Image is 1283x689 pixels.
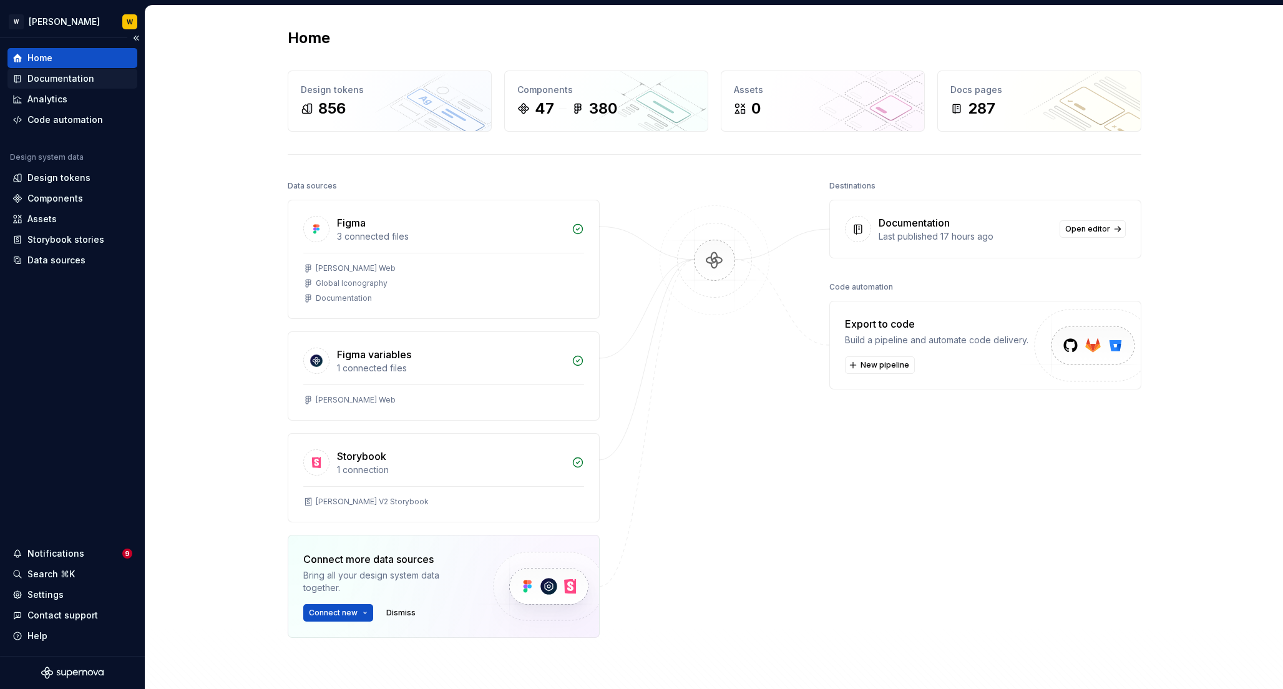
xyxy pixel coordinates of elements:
[337,464,564,476] div: 1 connection
[27,589,64,601] div: Settings
[968,99,995,119] div: 287
[27,254,85,266] div: Data sources
[937,71,1141,132] a: Docs pages287
[829,278,893,296] div: Code automation
[41,667,104,679] svg: Supernova Logo
[27,52,52,64] div: Home
[288,177,337,195] div: Data sources
[1065,224,1110,234] span: Open editor
[504,71,708,132] a: Components47380
[27,609,98,622] div: Contact support
[27,72,94,85] div: Documentation
[122,549,132,559] span: 9
[751,99,761,119] div: 0
[7,110,137,130] a: Code automation
[829,177,876,195] div: Destinations
[318,99,346,119] div: 856
[879,230,1052,243] div: Last published 17 hours ago
[309,608,358,618] span: Connect new
[27,114,103,126] div: Code automation
[27,93,67,105] div: Analytics
[27,192,83,205] div: Components
[316,497,429,507] div: [PERSON_NAME] V2 Storybook
[288,28,330,48] h2: Home
[7,188,137,208] a: Components
[535,99,554,119] div: 47
[9,14,24,29] div: W
[7,544,137,564] button: Notifications9
[589,99,617,119] div: 380
[27,233,104,246] div: Storybook stories
[7,605,137,625] button: Contact support
[517,84,695,96] div: Components
[7,564,137,584] button: Search ⌘K
[337,347,411,362] div: Figma variables
[337,362,564,374] div: 1 connected files
[950,84,1128,96] div: Docs pages
[27,213,57,225] div: Assets
[27,172,90,184] div: Design tokens
[27,568,75,580] div: Search ⌘K
[845,334,1028,346] div: Build a pipeline and automate code delivery.
[7,89,137,109] a: Analytics
[316,263,396,273] div: [PERSON_NAME] Web
[316,278,388,288] div: Global Iconography
[303,604,373,622] button: Connect new
[27,547,84,560] div: Notifications
[7,48,137,68] a: Home
[288,71,492,132] a: Design tokens856
[845,316,1028,331] div: Export to code
[127,29,145,47] button: Collapse sidebar
[288,433,600,522] a: Storybook1 connection[PERSON_NAME] V2 Storybook
[127,17,133,27] div: W
[7,69,137,89] a: Documentation
[316,293,372,303] div: Documentation
[721,71,925,132] a: Assets0
[381,604,421,622] button: Dismiss
[303,552,472,567] div: Connect more data sources
[7,230,137,250] a: Storybook stories
[7,168,137,188] a: Design tokens
[288,200,600,319] a: Figma3 connected files[PERSON_NAME] WebGlobal IconographyDocumentation
[288,331,600,421] a: Figma variables1 connected files[PERSON_NAME] Web
[861,360,909,370] span: New pipeline
[386,608,416,618] span: Dismiss
[27,630,47,642] div: Help
[337,449,386,464] div: Storybook
[29,16,100,28] div: [PERSON_NAME]
[10,152,84,162] div: Design system data
[2,8,142,35] button: W[PERSON_NAME]W
[7,250,137,270] a: Data sources
[7,585,137,605] a: Settings
[316,395,396,405] div: [PERSON_NAME] Web
[734,84,912,96] div: Assets
[337,215,366,230] div: Figma
[303,569,472,594] div: Bring all your design system data together.
[7,209,137,229] a: Assets
[879,215,950,230] div: Documentation
[1060,220,1126,238] a: Open editor
[337,230,564,243] div: 3 connected files
[845,356,915,374] button: New pipeline
[301,84,479,96] div: Design tokens
[7,626,137,646] button: Help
